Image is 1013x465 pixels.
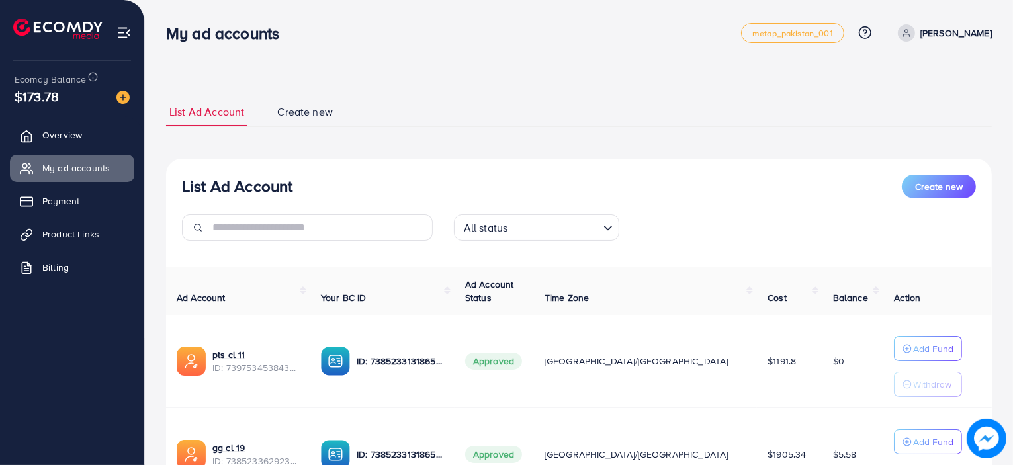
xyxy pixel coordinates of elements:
[913,376,951,392] p: Withdraw
[13,19,103,39] img: logo
[42,261,69,274] span: Billing
[894,336,962,361] button: Add Fund
[42,228,99,241] span: Product Links
[768,291,787,304] span: Cost
[177,291,226,304] span: Ad Account
[465,353,522,370] span: Approved
[894,372,962,397] button: Withdraw
[454,214,619,241] div: Search for option
[902,175,976,198] button: Create new
[913,341,953,357] p: Add Fund
[967,419,1006,458] img: image
[116,91,130,104] img: image
[212,348,300,361] a: pts cl 11
[545,355,728,368] span: [GEOGRAPHIC_DATA]/[GEOGRAPHIC_DATA]
[15,73,86,86] span: Ecomdy Balance
[913,434,953,450] p: Add Fund
[321,347,350,376] img: ic-ba-acc.ded83a64.svg
[42,194,79,208] span: Payment
[10,122,134,148] a: Overview
[920,25,992,41] p: [PERSON_NAME]
[511,216,597,237] input: Search for option
[545,448,728,461] span: [GEOGRAPHIC_DATA]/[GEOGRAPHIC_DATA]
[277,105,333,120] span: Create new
[768,448,806,461] span: $1905.34
[212,361,300,374] span: ID: 7397534538433347585
[169,105,244,120] span: List Ad Account
[10,221,134,247] a: Product Links
[321,291,367,304] span: Your BC ID
[768,355,796,368] span: $1191.8
[10,254,134,280] a: Billing
[357,353,444,369] p: ID: 7385233131865063425
[894,429,962,454] button: Add Fund
[465,446,522,463] span: Approved
[833,355,844,368] span: $0
[15,87,59,106] span: $173.78
[166,24,290,43] h3: My ad accounts
[833,291,868,304] span: Balance
[116,25,132,40] img: menu
[893,24,992,42] a: [PERSON_NAME]
[545,291,589,304] span: Time Zone
[212,348,300,375] div: <span class='underline'>pts cl 11</span></br>7397534538433347585
[357,446,444,462] p: ID: 7385233131865063425
[461,218,511,237] span: All status
[212,441,300,454] a: gg cl 19
[42,128,82,142] span: Overview
[741,23,844,43] a: metap_pakistan_001
[10,155,134,181] a: My ad accounts
[182,177,292,196] h3: List Ad Account
[177,347,206,376] img: ic-ads-acc.e4c84228.svg
[465,278,514,304] span: Ad Account Status
[894,291,920,304] span: Action
[915,180,963,193] span: Create new
[752,29,833,38] span: metap_pakistan_001
[42,161,110,175] span: My ad accounts
[10,188,134,214] a: Payment
[833,448,857,461] span: $5.58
